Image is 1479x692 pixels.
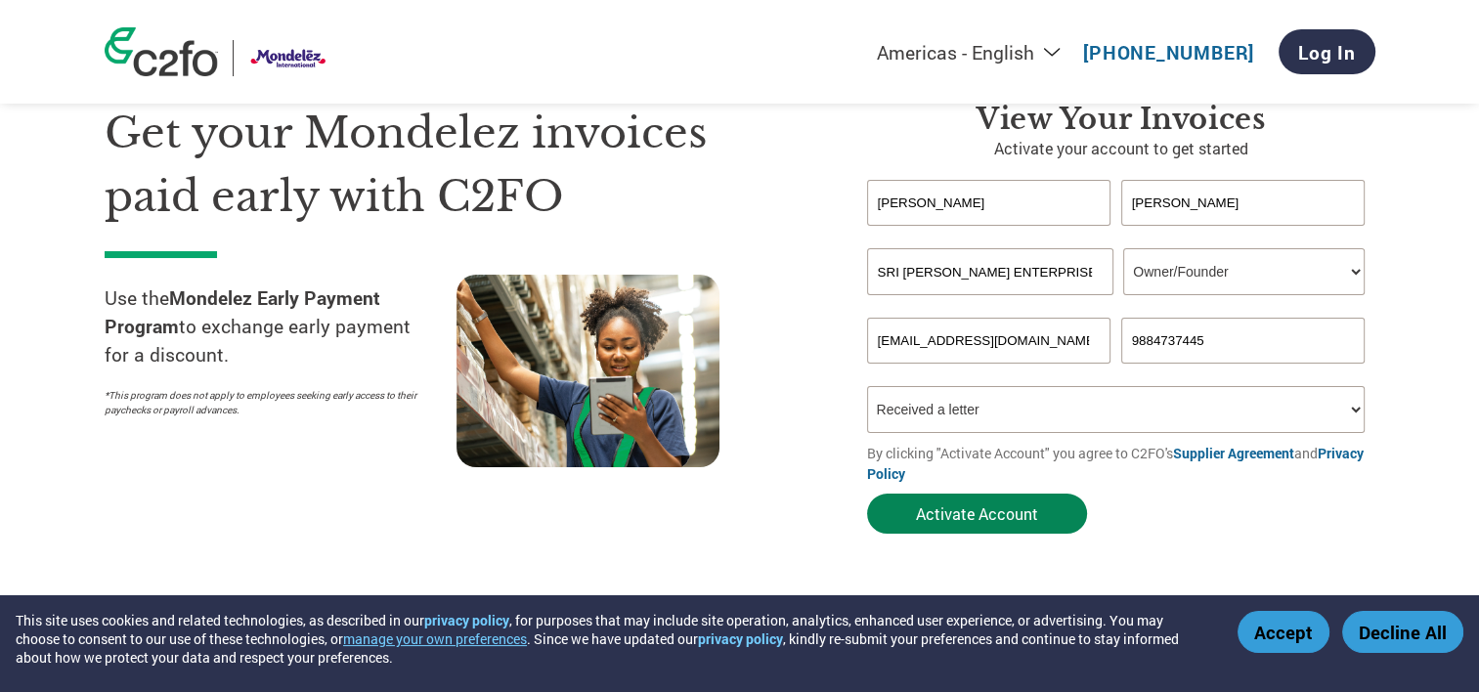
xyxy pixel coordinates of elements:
[867,297,1366,310] div: Invalid company name or company name is too long
[457,275,719,467] img: supply chain worker
[867,443,1375,484] p: By clicking "Activate Account" you agree to C2FO's and
[248,40,331,76] img: Mondelez
[867,248,1113,295] input: Your company name*
[343,629,527,648] button: manage your own preferences
[1083,40,1254,65] a: [PHONE_NUMBER]
[867,137,1375,160] p: Activate your account to get started
[867,494,1087,534] button: Activate Account
[1123,248,1365,295] select: Title/Role
[1279,29,1375,74] a: Log In
[867,366,1111,378] div: Inavlid Email Address
[1121,366,1366,378] div: Inavlid Phone Number
[867,318,1111,364] input: Invalid Email format
[1173,444,1294,462] a: Supplier Agreement
[1121,180,1366,226] input: Last Name*
[867,102,1375,137] h3: View Your Invoices
[105,102,808,228] h1: Get your Mondelez invoices paid early with C2FO
[1121,318,1366,364] input: Phone*
[16,611,1209,667] div: This site uses cookies and related technologies, as described in our , for purposes that may incl...
[105,285,380,338] strong: Mondelez Early Payment Program
[105,284,457,368] p: Use the to exchange early payment for a discount.
[105,388,437,417] p: *This program does not apply to employees seeking early access to their paychecks or payroll adva...
[1238,611,1329,653] button: Accept
[424,611,509,629] a: privacy policy
[105,27,218,76] img: c2fo logo
[867,180,1111,226] input: First Name*
[867,228,1111,240] div: Invalid first name or first name is too long
[867,444,1364,483] a: Privacy Policy
[1342,611,1463,653] button: Decline All
[1121,228,1366,240] div: Invalid last name or last name is too long
[698,629,783,648] a: privacy policy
